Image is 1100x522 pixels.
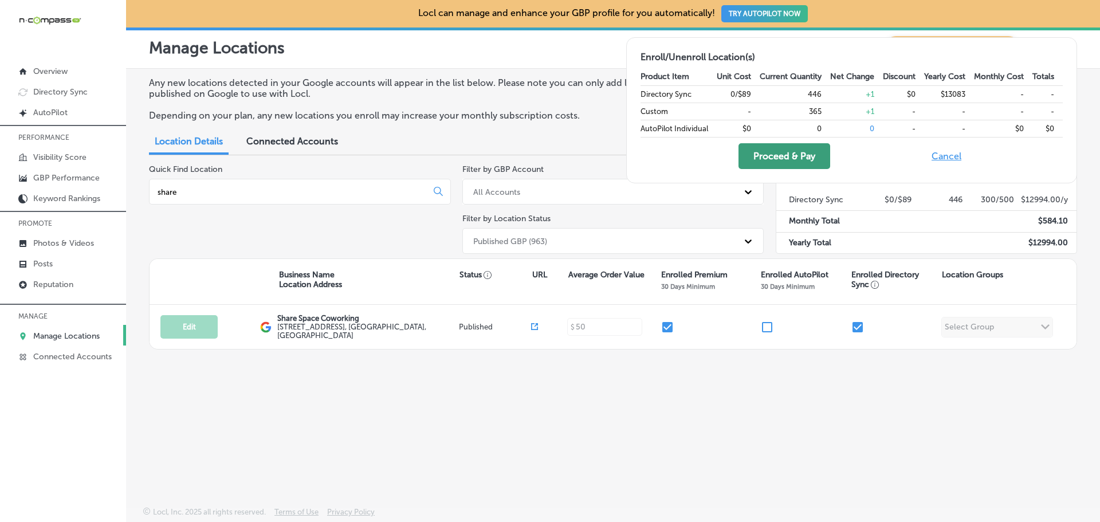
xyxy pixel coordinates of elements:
[33,173,100,183] p: GBP Performance
[717,120,760,137] td: $0
[760,68,830,85] th: Current Quantity
[1032,68,1063,85] th: Totals
[327,508,375,522] a: Privacy Policy
[153,508,266,516] p: Locl, Inc. 2025 all rights reserved.
[274,508,319,522] a: Terms of Use
[459,270,532,280] p: Status
[532,270,547,280] p: URL
[260,321,272,333] img: logo
[641,68,717,85] th: Product Item
[830,120,883,137] td: 0
[974,120,1032,137] td: $0
[760,120,830,137] td: 0
[33,194,100,203] p: Keyword Rankings
[459,323,532,331] p: Published
[641,120,717,137] td: AutoPilot Individual
[760,85,830,103] td: 446
[942,270,1003,280] p: Location Groups
[149,164,222,174] label: Quick Find Location
[883,103,924,120] td: -
[717,85,760,103] td: 0/$89
[1015,232,1077,253] td: $ 12994.00
[277,323,456,340] label: [STREET_ADDRESS] , [GEOGRAPHIC_DATA], [GEOGRAPHIC_DATA]
[974,85,1032,103] td: -
[246,136,338,147] span: Connected Accounts
[924,103,974,120] td: -
[761,282,815,291] p: 30 Days Minimum
[760,103,830,120] td: 365
[33,238,94,248] p: Photos & Videos
[33,280,73,289] p: Reputation
[156,187,425,197] input: All Locations
[761,270,828,280] p: Enrolled AutoPilot
[641,85,717,103] td: Directory Sync
[776,211,862,232] td: Monthly Total
[149,77,752,99] p: Any new locations detected in your Google accounts will appear in the list below. Please note you...
[738,143,830,169] button: Proceed & Pay
[1015,190,1077,211] td: $ 12994.00 /y
[912,190,963,211] td: 446
[883,120,924,137] td: -
[974,68,1032,85] th: Monthly Cost
[160,315,218,339] button: Edit
[33,352,112,362] p: Connected Accounts
[149,110,752,121] p: Depending on your plan, any new locations you enroll may increase your monthly subscription costs.
[885,36,1020,60] span: Keyword Ranking Credits: 720
[641,103,717,120] td: Custom
[661,270,728,280] p: Enrolled Premium
[717,103,760,120] td: -
[924,120,974,137] td: -
[721,5,808,22] button: TRY AUTOPILOT NOW
[473,187,520,197] div: All Accounts
[830,103,883,120] td: + 1
[33,331,100,341] p: Manage Locations
[861,190,912,211] td: $0/$89
[776,190,862,211] td: Directory Sync
[924,85,974,103] td: $13083
[277,314,456,323] p: Share Space Coworking
[149,38,285,57] p: Manage Locations
[568,270,645,280] p: Average Order Value
[279,270,342,289] p: Business Name Location Address
[883,68,924,85] th: Discount
[33,108,68,117] p: AutoPilot
[1015,211,1077,232] td: $ 584.10
[33,152,87,162] p: Visibility Score
[473,236,547,246] div: Published GBP (963)
[1032,120,1063,137] td: $0
[963,190,1014,211] td: 300/500
[1032,103,1063,120] td: -
[155,136,223,147] span: Location Details
[924,68,974,85] th: Yearly Cost
[462,214,551,223] label: Filter by Location Status
[33,66,68,76] p: Overview
[830,68,883,85] th: Net Change
[928,143,965,169] button: Cancel
[661,282,715,291] p: 30 Days Minimum
[462,164,544,174] label: Filter by GBP Account
[1032,85,1063,103] td: -
[717,68,760,85] th: Unit Cost
[776,232,862,253] td: Yearly Total
[641,52,1063,62] h2: Enroll/Unenroll Location(s)
[851,270,936,289] p: Enrolled Directory Sync
[33,259,53,269] p: Posts
[33,87,88,97] p: Directory Sync
[883,85,924,103] td: $0
[830,85,883,103] td: + 1
[974,103,1032,120] td: -
[18,15,81,26] img: 660ab0bf-5cc7-4cb8-ba1c-48b5ae0f18e60NCTV_CLogo_TV_Black_-500x88.png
